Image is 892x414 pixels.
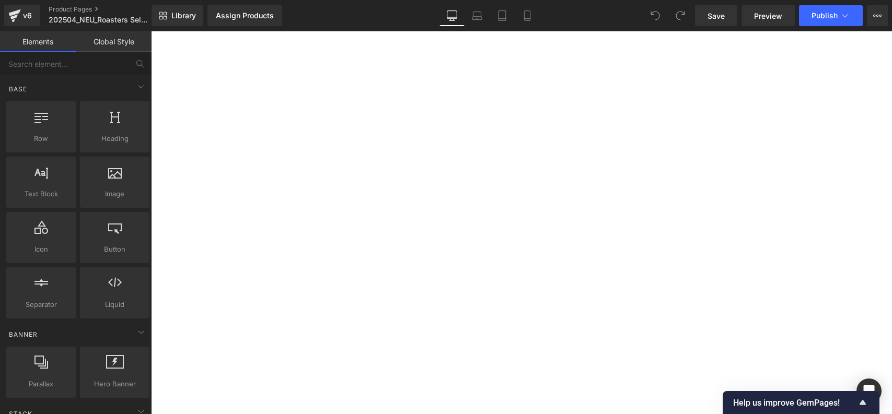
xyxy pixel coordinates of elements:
div: Open Intercom Messenger [856,378,882,404]
button: Redo [670,5,691,26]
a: Global Style [76,31,152,52]
button: Publish [799,5,863,26]
a: v6 [4,5,40,26]
a: Product Pages [49,5,169,14]
span: Text Block [9,188,73,199]
span: Liquid [83,299,146,310]
a: Laptop [465,5,490,26]
span: Separator [9,299,73,310]
span: 202504_NEU_Roasters Selection 1 - [GEOGRAPHIC_DATA] [49,16,149,24]
div: Assign Products [216,11,274,20]
span: Button [83,244,146,255]
span: Icon [9,244,73,255]
div: v6 [21,9,34,22]
span: Row [9,133,73,144]
button: Show survey - Help us improve GemPages! [733,396,869,409]
a: Desktop [439,5,465,26]
span: Help us improve GemPages! [733,398,856,408]
a: Mobile [515,5,540,26]
span: Heading [83,133,146,144]
span: Library [171,11,196,20]
span: Image [83,188,146,199]
span: Banner [8,329,39,339]
span: Publish [812,11,838,20]
a: Tablet [490,5,515,26]
span: Preview [754,10,782,21]
button: More [867,5,888,26]
button: Undo [645,5,666,26]
span: Parallax [9,378,73,389]
a: New Library [152,5,203,26]
span: Hero Banner [83,378,146,389]
span: Save [708,10,725,21]
a: Preview [742,5,795,26]
span: Base [8,84,28,94]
